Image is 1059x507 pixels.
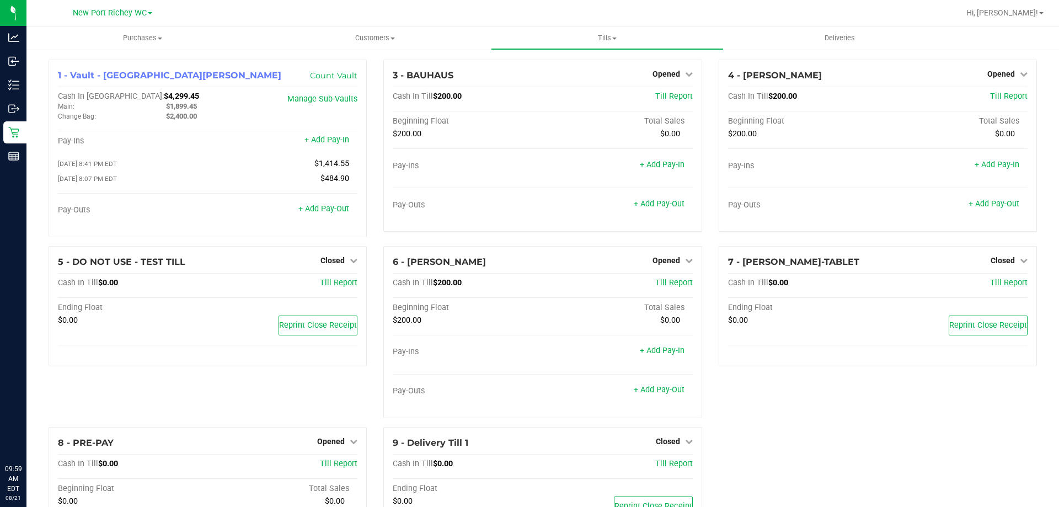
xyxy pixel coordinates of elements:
[393,484,543,494] div: Ending Float
[26,26,259,50] a: Purchases
[655,92,693,101] a: Till Report
[279,316,357,335] button: Reprint Close Receipt
[279,321,357,330] span: Reprint Close Receipt
[543,303,693,313] div: Total Sales
[660,129,680,138] span: $0.00
[652,256,680,265] span: Opened
[58,205,208,215] div: Pay-Outs
[728,129,757,138] span: $200.00
[259,26,491,50] a: Customers
[320,174,349,183] span: $484.90
[975,160,1019,169] a: + Add Pay-In
[320,256,345,265] span: Closed
[990,92,1028,101] a: Till Report
[634,199,684,209] a: + Add Pay-Out
[393,200,543,210] div: Pay-Outs
[393,316,421,325] span: $200.00
[652,70,680,78] span: Opened
[317,437,345,446] span: Opened
[655,278,693,287] a: Till Report
[58,92,164,101] span: Cash In [GEOGRAPHIC_DATA]:
[393,116,543,126] div: Beginning Float
[768,278,788,287] span: $0.00
[304,135,349,145] a: + Add Pay-In
[640,346,684,355] a: + Add Pay-In
[990,278,1028,287] a: Till Report
[728,257,859,267] span: 7 - [PERSON_NAME]-TABLET
[5,494,22,502] p: 08/21
[298,204,349,214] a: + Add Pay-Out
[58,497,78,506] span: $0.00
[393,161,543,171] div: Pay-Ins
[166,102,197,110] span: $1,899.45
[11,419,44,452] iframe: Resource center
[26,33,259,43] span: Purchases
[393,303,543,313] div: Beginning Float
[58,160,117,168] span: [DATE] 8:41 PM EDT
[58,136,208,146] div: Pay-Ins
[728,278,768,287] span: Cash In Till
[969,199,1019,209] a: + Add Pay-Out
[58,278,98,287] span: Cash In Till
[995,129,1015,138] span: $0.00
[208,484,358,494] div: Total Sales
[543,116,693,126] div: Total Sales
[8,32,19,43] inline-svg: Analytics
[433,278,462,287] span: $200.00
[393,459,433,468] span: Cash In Till
[393,497,413,506] span: $0.00
[640,160,684,169] a: + Add Pay-In
[393,386,543,396] div: Pay-Outs
[58,70,281,81] span: 1 - Vault - [GEOGRAPHIC_DATA][PERSON_NAME]
[728,200,878,210] div: Pay-Outs
[8,151,19,162] inline-svg: Reports
[433,459,453,468] span: $0.00
[320,278,357,287] a: Till Report
[768,92,797,101] span: $200.00
[58,316,78,325] span: $0.00
[8,103,19,114] inline-svg: Outbound
[325,497,345,506] span: $0.00
[728,303,878,313] div: Ending Float
[393,70,453,81] span: 3 - BAUHAUS
[8,79,19,90] inline-svg: Inventory
[728,116,878,126] div: Beginning Float
[58,113,96,120] span: Change Bag:
[314,159,349,168] span: $1,414.55
[58,484,208,494] div: Beginning Float
[810,33,870,43] span: Deliveries
[166,112,197,120] span: $2,400.00
[655,459,693,468] a: Till Report
[433,92,462,101] span: $200.00
[164,92,199,101] span: $4,299.45
[58,175,117,183] span: [DATE] 8:07 PM EDT
[393,92,433,101] span: Cash In Till
[98,459,118,468] span: $0.00
[393,278,433,287] span: Cash In Till
[991,256,1015,265] span: Closed
[58,437,114,448] span: 8 - PRE-PAY
[98,278,118,287] span: $0.00
[393,129,421,138] span: $200.00
[949,316,1028,335] button: Reprint Close Receipt
[966,8,1038,17] span: Hi, [PERSON_NAME]!
[634,385,684,394] a: + Add Pay-Out
[58,257,185,267] span: 5 - DO NOT USE - TEST TILL
[949,321,1027,330] span: Reprint Close Receipt
[73,8,147,18] span: New Port Richey WC
[58,303,208,313] div: Ending Float
[5,464,22,494] p: 09:59 AM EDT
[878,116,1028,126] div: Total Sales
[491,33,723,43] span: Tills
[8,127,19,138] inline-svg: Retail
[259,33,490,43] span: Customers
[320,459,357,468] a: Till Report
[491,26,723,50] a: Tills
[728,316,748,325] span: $0.00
